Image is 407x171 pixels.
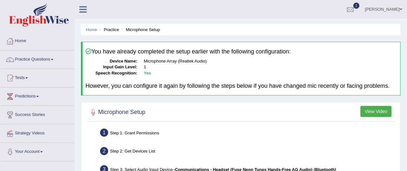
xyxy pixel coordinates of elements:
li: Practice [98,27,119,33]
b: Yes [144,71,151,75]
a: Tests [0,69,74,85]
span: 1 [353,3,360,9]
a: Your Account [0,143,74,159]
dt: Speech Recognition: [85,70,137,76]
h4: You have already completed the setup earlier with the following configuration: [85,48,397,55]
div: Step 2: Get Devices List [97,145,397,159]
a: Predictions [0,87,74,104]
dt: Device Name: [85,58,137,64]
h2: Microphone Setup [88,108,145,117]
a: Strategy Videos [0,124,74,141]
a: Home [0,32,74,48]
dt: Input Gain Level: [85,64,137,70]
h4: However, you can configure it again by following the steps below if you have changed mic recently... [85,83,397,89]
dd: 1 [144,64,397,70]
a: Practice Questions [0,51,74,67]
div: Step 1: Grant Permissions [97,127,397,141]
button: View Video [360,106,391,117]
dd: Microphone Array (Realtek Audio) [144,58,397,64]
li: Microphone Setup [120,27,160,33]
a: Success Stories [0,106,74,122]
a: Home [86,27,97,32]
